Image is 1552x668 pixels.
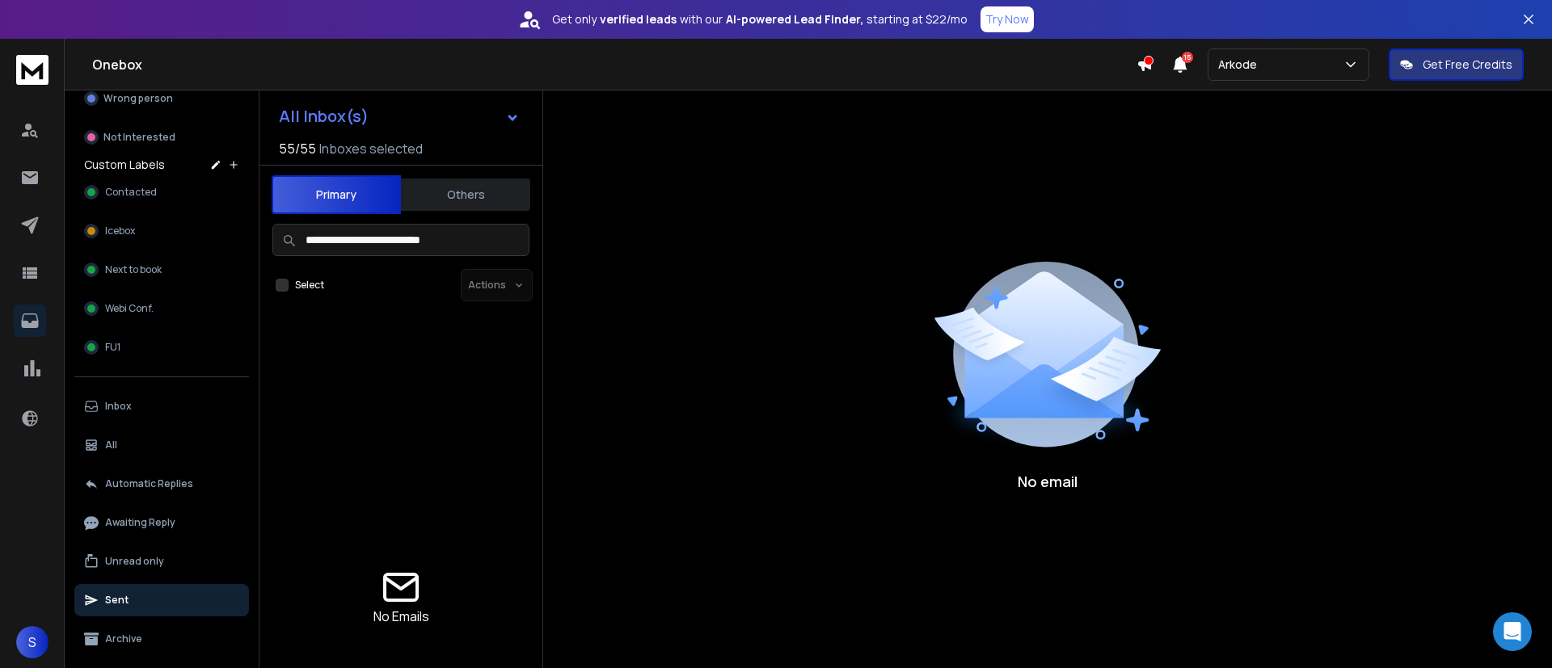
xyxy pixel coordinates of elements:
[279,108,369,124] h1: All Inbox(s)
[74,506,249,539] button: Awaiting Reply
[1218,57,1263,73] p: Arkode
[1389,48,1524,81] button: Get Free Credits
[600,11,677,27] strong: verified leads
[105,341,120,354] span: FU1
[981,6,1034,32] button: Try Now
[74,176,249,208] button: Contacted
[985,11,1029,27] p: Try Now
[105,302,154,315] span: Webi Conf.
[74,390,249,422] button: Inbox
[266,100,533,132] button: All Inbox(s)
[16,55,48,85] img: logo
[279,139,316,158] span: 55 / 55
[84,157,165,173] h3: Custom Labels
[1423,57,1512,73] p: Get Free Credits
[295,279,324,292] label: Select
[74,82,249,115] button: Wrong person
[74,254,249,286] button: Next to book
[105,225,135,237] span: Icebox
[74,623,249,655] button: Archive
[74,468,249,500] button: Automatic Replies
[74,429,249,461] button: All
[74,331,249,363] button: FU1
[552,11,968,27] p: Get only with our starting at $22/mo
[74,292,249,325] button: Webi Conf.
[74,584,249,616] button: Sent
[726,11,863,27] strong: AI-powered Lead Finder,
[105,516,175,529] p: Awaiting Reply
[105,477,193,490] p: Automatic Replies
[1018,470,1078,493] p: No email
[373,607,429,626] p: No Emails
[74,215,249,247] button: Icebox
[105,263,162,276] span: Next to book
[16,626,48,658] button: S
[105,439,117,452] p: All
[103,92,173,105] p: Wrong person
[92,55,1137,74] h1: Onebox
[272,175,401,214] button: Primary
[1182,52,1193,63] span: 15
[105,555,164,568] p: Unread only
[105,186,157,199] span: Contacted
[74,545,249,578] button: Unread only
[1493,612,1532,651] div: Open Intercom Messenger
[401,177,530,212] button: Others
[105,400,132,413] p: Inbox
[74,121,249,153] button: Not Interested
[105,594,129,607] p: Sent
[105,632,142,645] p: Archive
[103,131,175,144] p: Not Interested
[319,139,423,158] h3: Inboxes selected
